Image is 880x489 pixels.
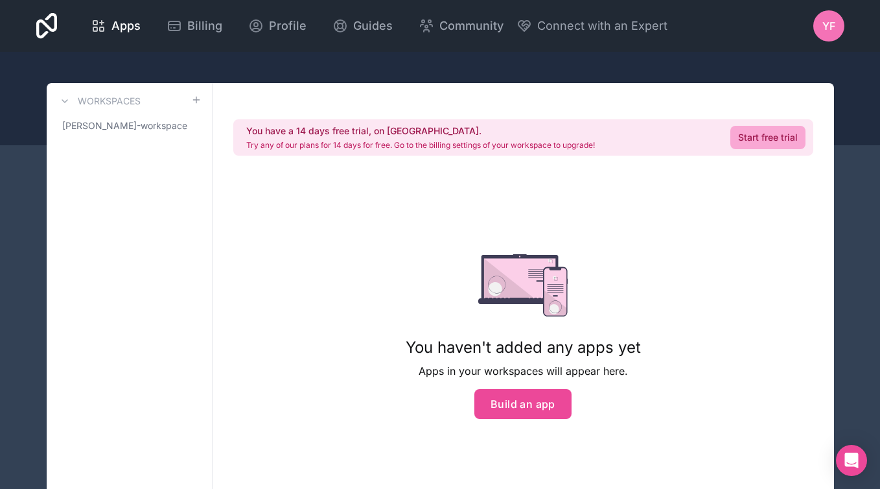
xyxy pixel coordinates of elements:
a: Apps [80,12,151,40]
span: YF [822,18,835,34]
h2: You have a 14 days free trial, on [GEOGRAPHIC_DATA]. [246,125,595,137]
span: Profile [269,17,307,35]
a: Community [408,12,514,40]
span: Billing [187,17,222,35]
div: Open Intercom Messenger [836,445,867,476]
button: Connect with an Expert [516,17,667,35]
a: [PERSON_NAME]-workspace [57,114,202,137]
a: Profile [238,12,317,40]
a: Workspaces [57,93,141,109]
h1: You haven't added any apps yet [406,337,641,358]
p: Try any of our plans for 14 days for free. Go to the billing settings of your workspace to upgrade! [246,140,595,150]
a: Billing [156,12,233,40]
a: Start free trial [730,126,805,149]
p: Apps in your workspaces will appear here. [406,363,641,379]
button: Build an app [474,389,572,419]
img: empty state [478,254,568,316]
span: [PERSON_NAME]-workspace [62,119,187,132]
a: Guides [322,12,403,40]
span: Community [439,17,504,35]
span: Connect with an Expert [537,17,667,35]
h3: Workspaces [78,95,141,108]
span: Apps [111,17,141,35]
span: Guides [353,17,393,35]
